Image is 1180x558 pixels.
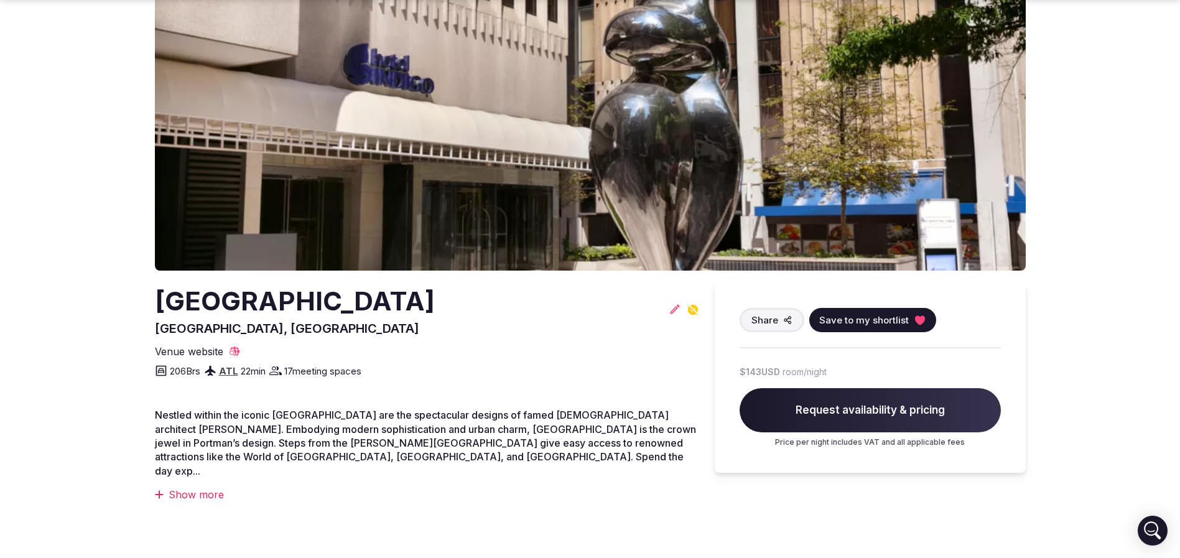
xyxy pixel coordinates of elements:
span: 17 meeting spaces [284,365,361,378]
span: Share [751,314,778,327]
span: $143 USD [740,366,780,378]
div: Open Intercom Messenger [1138,516,1168,546]
span: Nestled within the iconic [GEOGRAPHIC_DATA] are the spectacular designs of famed [DEMOGRAPHIC_DAT... [155,409,696,477]
span: Venue website [155,345,223,358]
span: 206 Brs [170,365,200,378]
a: Venue website [155,345,241,358]
h2: [GEOGRAPHIC_DATA] [155,283,435,320]
button: Share [740,308,804,332]
div: Show more [155,488,700,501]
a: ATL [219,365,238,377]
span: 22 min [241,365,266,378]
span: [GEOGRAPHIC_DATA], [GEOGRAPHIC_DATA] [155,321,419,336]
button: Save to my shortlist [809,308,936,332]
span: Save to my shortlist [819,314,909,327]
span: room/night [783,366,827,378]
span: Request availability & pricing [740,388,1001,433]
p: Price per night includes VAT and all applicable fees [740,437,1001,448]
